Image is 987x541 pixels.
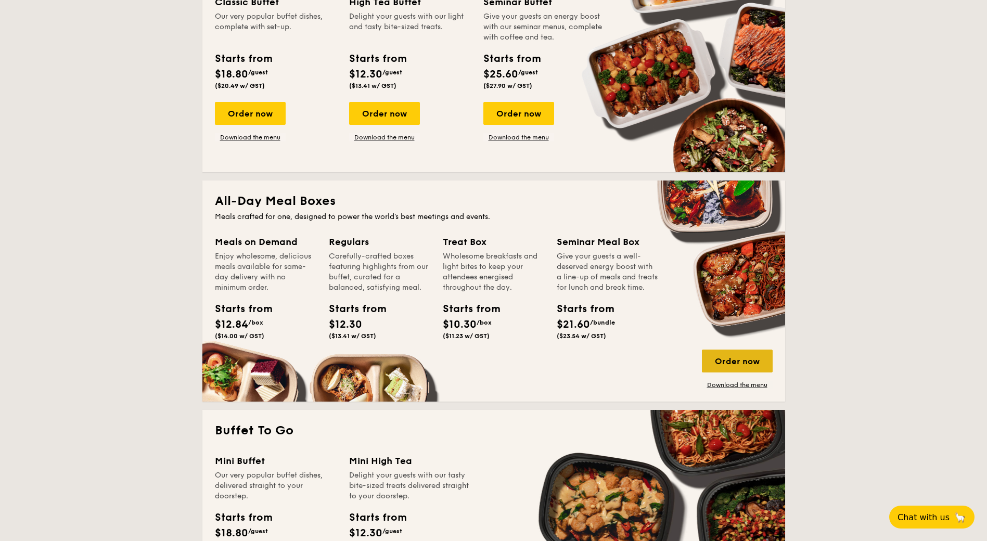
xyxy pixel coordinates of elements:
[477,319,492,326] span: /box
[443,301,490,317] div: Starts from
[215,11,337,43] div: Our very popular buffet dishes, complete with set-up.
[248,69,268,76] span: /guest
[329,332,376,340] span: ($13.41 w/ GST)
[215,102,286,125] div: Order now
[215,301,262,317] div: Starts from
[443,332,490,340] span: ($11.23 w/ GST)
[349,454,471,468] div: Mini High Tea
[349,102,420,125] div: Order now
[557,251,658,293] div: Give your guests a well-deserved energy boost with a line-up of meals and treats for lunch and br...
[590,319,615,326] span: /bundle
[483,11,605,43] div: Give your guests an energy boost with our seminar menus, complete with coffee and tea.
[329,301,376,317] div: Starts from
[329,251,430,293] div: Carefully-crafted boxes featuring highlights from our buffet, curated for a balanced, satisfying ...
[215,82,265,89] span: ($20.49 w/ GST)
[483,102,554,125] div: Order now
[248,527,268,535] span: /guest
[349,51,406,67] div: Starts from
[215,68,248,81] span: $18.80
[329,318,362,331] span: $12.30
[215,251,316,293] div: Enjoy wholesome, delicious meals available for same-day delivery with no minimum order.
[557,332,606,340] span: ($23.54 w/ GST)
[702,350,773,372] div: Order now
[349,11,471,43] div: Delight your guests with our light and tasty bite-sized treats.
[954,511,966,523] span: 🦙
[483,133,554,141] a: Download the menu
[329,235,430,249] div: Regulars
[483,68,518,81] span: $25.60
[518,69,538,76] span: /guest
[215,454,337,468] div: Mini Buffet
[215,510,272,525] div: Starts from
[557,318,590,331] span: $21.60
[443,251,544,293] div: Wholesome breakfasts and light bites to keep your attendees energised throughout the day.
[349,68,382,81] span: $12.30
[349,470,471,501] div: Delight your guests with our tasty bite-sized treats delivered straight to your doorstep.
[702,381,773,389] a: Download the menu
[215,235,316,249] div: Meals on Demand
[215,422,773,439] h2: Buffet To Go
[349,510,406,525] div: Starts from
[215,51,272,67] div: Starts from
[382,527,402,535] span: /guest
[443,235,544,249] div: Treat Box
[215,470,337,501] div: Our very popular buffet dishes, delivered straight to your doorstep.
[215,318,248,331] span: $12.84
[215,212,773,222] div: Meals crafted for one, designed to power the world's best meetings and events.
[898,512,950,522] span: Chat with us
[483,82,532,89] span: ($27.90 w/ GST)
[349,82,396,89] span: ($13.41 w/ GST)
[557,235,658,249] div: Seminar Meal Box
[215,193,773,210] h2: All-Day Meal Boxes
[215,133,286,141] a: Download the menu
[382,69,402,76] span: /guest
[557,301,604,317] div: Starts from
[443,318,477,331] span: $10.30
[349,527,382,539] span: $12.30
[248,319,263,326] span: /box
[483,51,540,67] div: Starts from
[215,332,264,340] span: ($14.00 w/ GST)
[349,133,420,141] a: Download the menu
[889,506,975,529] button: Chat with us🦙
[215,527,248,539] span: $18.80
